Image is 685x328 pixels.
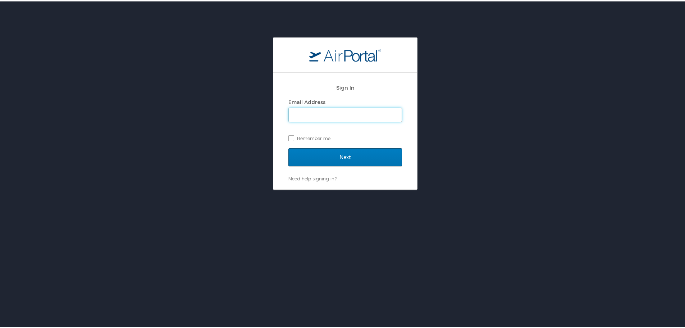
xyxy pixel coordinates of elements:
img: logo [309,47,381,60]
input: Next [288,147,402,165]
h2: Sign In [288,82,402,90]
a: Need help signing in? [288,174,337,180]
label: Email Address [288,98,325,104]
label: Remember me [288,131,402,142]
